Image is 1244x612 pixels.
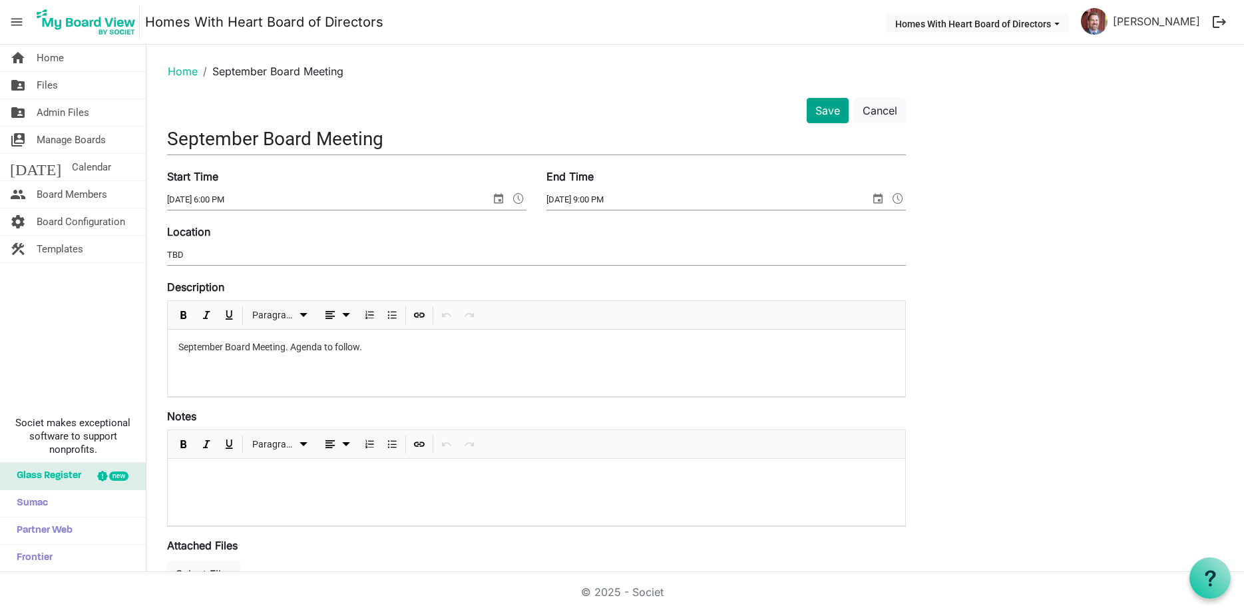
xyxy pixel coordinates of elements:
button: Bulleted List [383,307,401,324]
div: Italic [195,301,218,329]
button: logout [1205,8,1233,36]
button: Insert Link [411,307,429,324]
button: dropdownbutton [317,307,356,324]
span: people [10,181,26,208]
span: construction [10,236,26,262]
span: menu [4,9,29,35]
button: dropdownbutton [317,436,356,453]
label: Description [167,279,224,295]
img: My Board View Logo [33,5,140,39]
div: Bold [172,301,195,329]
span: Files [37,72,58,99]
span: switch_account [10,127,26,153]
div: Insert Link [408,430,431,458]
div: Underline [218,430,240,458]
label: Notes [167,408,196,424]
span: Board Members [37,181,107,208]
div: Insert Link [408,301,431,329]
div: Numbered List [358,430,381,458]
label: End Time [546,168,594,184]
span: Societ makes exceptional software to support nonprofits. [6,416,140,456]
span: Home [37,45,64,71]
span: select [491,190,507,207]
span: select [870,190,886,207]
div: Italic [195,430,218,458]
span: Board Configuration [37,208,125,235]
label: Start Time [167,168,218,184]
span: Paragraph [252,436,296,453]
span: folder_shared [10,99,26,126]
div: Bold [172,430,195,458]
button: Numbered List [361,307,379,324]
span: Sumac [10,490,48,517]
button: Cancel [854,98,906,123]
button: Select Files [167,561,241,587]
span: Paragraph [252,307,296,324]
input: Title [167,123,906,154]
span: settings [10,208,26,235]
span: Manage Boards [37,127,106,153]
span: home [10,45,26,71]
label: Location [167,224,210,240]
button: Bold [175,436,193,453]
a: Homes With Heart Board of Directors [145,9,383,35]
div: Alignments [315,301,359,329]
span: Glass Register [10,463,81,489]
span: Admin Files [37,99,89,126]
button: Paragraph dropdownbutton [248,436,313,453]
div: Formats [245,301,315,329]
button: Paragraph dropdownbutton [248,307,313,324]
span: folder_shared [10,72,26,99]
div: Bulleted List [381,430,403,458]
button: Save [807,98,849,123]
span: Templates [37,236,83,262]
a: © 2025 - Societ [581,585,664,599]
div: Underline [218,301,240,329]
img: CKXjKQ5mEM9iXKuR5WmTbtSErCZSXf4FrLzkXSx7HqRpZqsELPIqSP-gd3qP447YHWzW6UBh2lehrK3KKmDf1Q_thumb.png [1081,8,1108,35]
button: Bold [175,307,193,324]
div: Alignments [315,430,359,458]
button: Underline [220,436,238,453]
label: Attached Files [167,537,238,553]
span: [DATE] [10,154,61,180]
div: new [109,471,128,481]
p: September Board Meeting. Agenda to follow. [178,340,895,354]
a: Home [168,65,198,78]
span: Calendar [72,154,111,180]
button: Numbered List [361,436,379,453]
span: Partner Web [10,517,73,544]
a: [PERSON_NAME] [1108,8,1205,35]
li: September Board Meeting [198,63,343,79]
div: Numbered List [358,301,381,329]
button: Italic [198,307,216,324]
button: Homes With Heart Board of Directors dropdownbutton [887,14,1068,33]
button: Bulleted List [383,436,401,453]
button: Underline [220,307,238,324]
button: Italic [198,436,216,453]
button: Insert Link [411,436,429,453]
div: Bulleted List [381,301,403,329]
a: My Board View Logo [33,5,145,39]
div: Formats [245,430,315,458]
span: Frontier [10,545,53,571]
